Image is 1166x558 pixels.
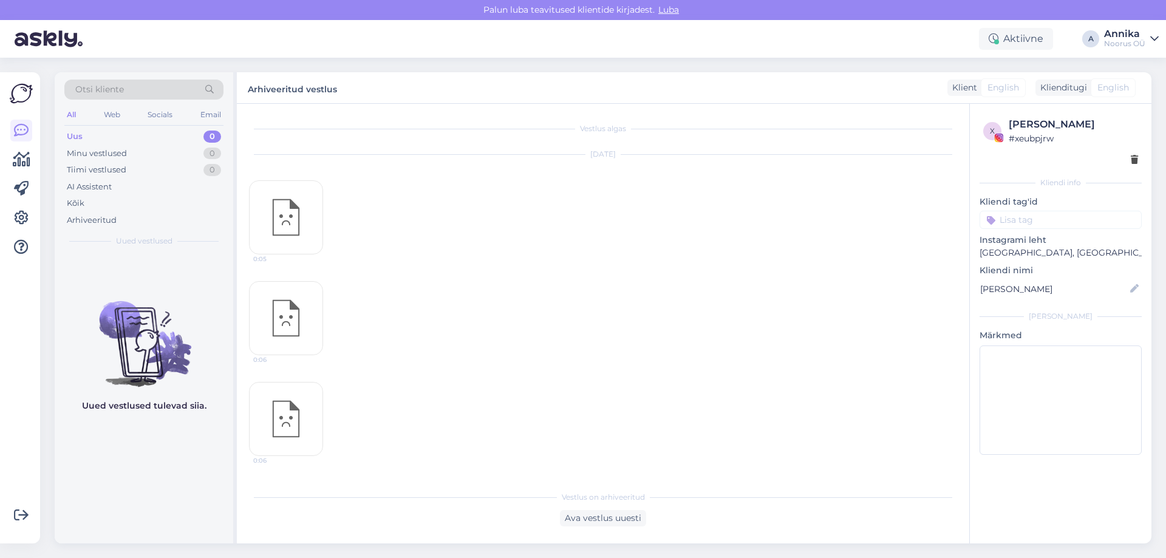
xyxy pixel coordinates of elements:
div: Annika [1104,29,1145,39]
span: 0:06 [253,456,299,465]
div: A [1082,30,1099,47]
input: Lisa nimi [980,282,1128,296]
img: No chats [55,279,233,389]
span: English [1097,81,1129,94]
p: [GEOGRAPHIC_DATA], [GEOGRAPHIC_DATA] [980,247,1142,259]
div: Klienditugi [1035,81,1087,94]
div: Minu vestlused [67,148,127,160]
p: Märkmed [980,329,1142,342]
p: Kliendi tag'id [980,196,1142,208]
span: x [990,126,995,135]
div: [PERSON_NAME] [1009,117,1138,132]
div: 0 [203,131,221,143]
div: Socials [145,107,175,123]
div: Email [198,107,223,123]
div: Tiimi vestlused [67,164,126,176]
input: Lisa tag [980,211,1142,229]
div: # xeubpjrw [1009,132,1138,145]
div: AI Assistent [67,181,112,193]
div: All [64,107,78,123]
div: Uus [67,131,83,143]
div: 0 [203,148,221,160]
div: [PERSON_NAME] [980,311,1142,322]
p: Instagrami leht [980,234,1142,247]
span: 0:05 [253,254,299,264]
img: Askly Logo [10,82,33,105]
span: Luba [655,4,683,15]
div: Vestlus algas [249,123,957,134]
div: Aktiivne [979,28,1053,50]
div: Ava vestlus uuesti [560,510,646,526]
span: Vestlus on arhiveeritud [562,492,645,503]
p: Uued vestlused tulevad siia. [82,400,206,412]
div: 0 [203,164,221,176]
div: Kliendi info [980,177,1142,188]
a: AnnikaNoorus OÜ [1104,29,1159,49]
div: Klient [947,81,977,94]
div: [DATE] [249,149,957,160]
div: Arhiveeritud [67,214,117,226]
span: 0:06 [253,355,299,364]
span: Otsi kliente [75,83,124,96]
div: Noorus OÜ [1104,39,1145,49]
div: Kõik [67,197,84,209]
span: Uued vestlused [116,236,172,247]
p: Kliendi nimi [980,264,1142,277]
div: Web [101,107,123,123]
label: Arhiveeritud vestlus [248,80,337,96]
span: English [987,81,1019,94]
